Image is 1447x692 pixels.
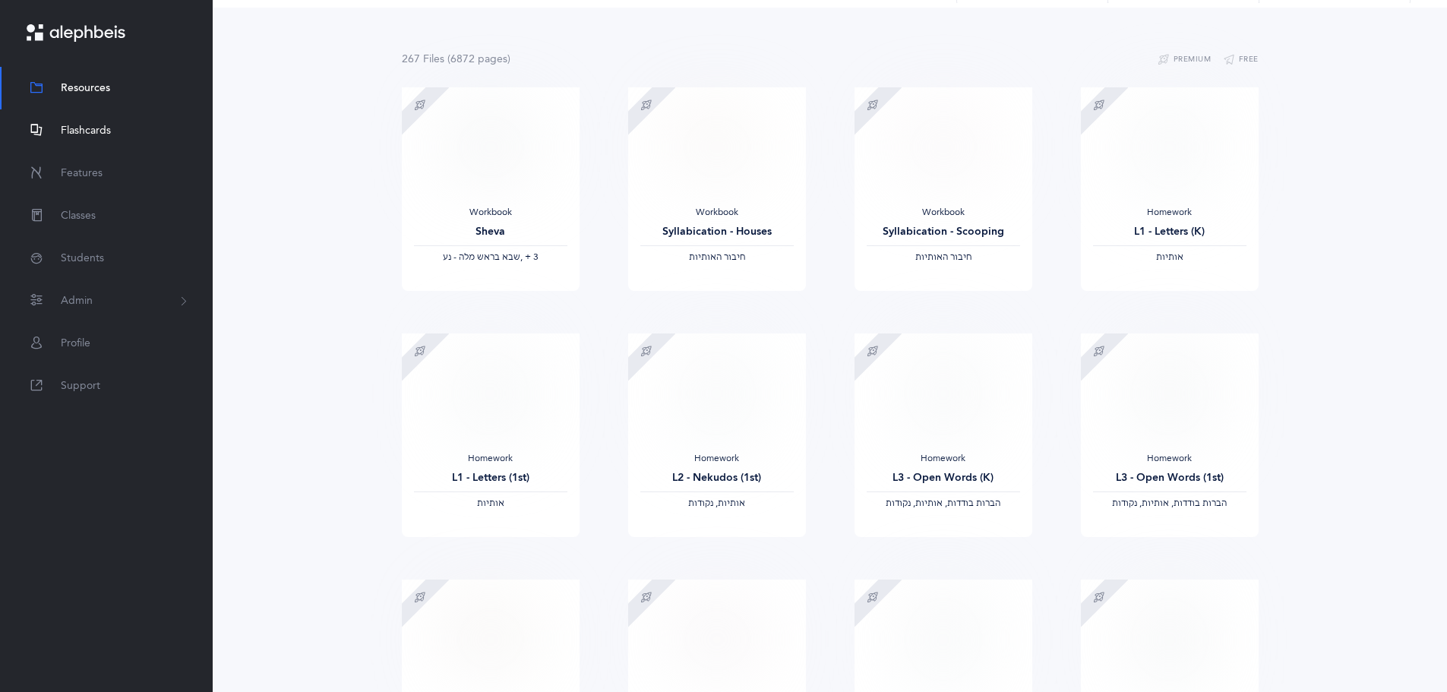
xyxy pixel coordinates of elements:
div: Syllabication - Scooping [867,224,1020,240]
div: Workbook [867,207,1020,219]
div: Homework [1093,207,1246,219]
span: ‫אותיות‬ [1156,251,1183,262]
span: ‫חיבור האותיות‬ [915,251,972,262]
div: L1 - Letters (K) [1093,224,1246,240]
div: Homework [1093,453,1246,465]
img: Homework_Syllabication-EN_Red_Scooping_EN_thumbnail_1724301177.png [673,605,760,674]
div: L3 - Open Words (K) [867,470,1020,486]
span: s [440,53,444,65]
span: Classes [61,208,96,224]
button: Free [1223,51,1259,69]
div: Homework [640,453,794,465]
span: Features [61,166,103,182]
img: Homework_L4_BlendingAndSilentLetters_R_EN_thumbnail_1731217887.png [905,592,980,687]
span: ‫שבא בראש מלה - נע‬ [443,251,520,262]
span: Support [61,378,100,394]
div: L2 - Nekudos (1st) [640,470,794,486]
span: s [503,53,507,65]
span: (6872 page ) [447,53,510,65]
div: Homework [867,453,1020,465]
span: ‫אותיות, נקודות‬ [688,498,745,508]
img: Syllabication-Workbook-Level-1-EN_Red_Scooping_thumbnail_1741114434.png [899,112,987,182]
span: Admin [61,293,93,309]
span: Flashcards [61,123,111,139]
div: L1 - Letters (1st) [414,470,567,486]
img: Homework_L3_OpenWords_R_EN_thumbnail_1731229486.png [905,346,980,441]
img: Sheva-Workbook-Red_EN_thumbnail_1754012358.png [447,112,534,182]
span: ‫הברות בודדות, אותיות, נקודות‬ [1112,498,1227,508]
div: Syllabication - Houses [640,224,794,240]
span: Resources [61,81,110,96]
img: Homework_Syllabication-EN_Red_Houses_EN_thumbnail_1724301135.png [447,605,534,674]
div: L3 - Open Words (1st) [1093,470,1246,486]
img: Homework_L2_Nekudos_R_EN_1_thumbnail_1731617499.png [679,346,754,441]
button: Premium [1158,51,1211,69]
span: Profile [61,336,90,352]
div: Homework [414,453,567,465]
span: 267 File [402,53,444,65]
span: ‫הברות בודדות, אותיות, נקודות‬ [886,498,1000,508]
img: Syllabication-Workbook-Level-1-EN_Red_Houses_thumbnail_1741114032.png [673,112,760,182]
img: Homework_L1_Letters_R_EN_thumbnail_1731214661.png [1132,100,1206,194]
img: Homework_L1_Letters_O_Red_EN_thumbnail_1731215195.png [453,346,527,441]
div: Sheva [414,224,567,240]
span: ‫חיבור האותיות‬ [689,251,745,262]
div: ‪, + 3‬ [414,251,567,264]
span: Students [61,251,104,267]
div: Workbook [414,207,567,219]
img: Homework_L5_Sheva_R_EN_thumbnail_1754305392.png [1132,592,1206,687]
iframe: Drift Widget Chat Controller [1371,616,1429,674]
span: ‫אותיות‬ [477,498,504,508]
div: Workbook [640,207,794,219]
img: Homework_L3_OpenWords_O_Red_EN_thumbnail_1731217670.png [1132,346,1206,441]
